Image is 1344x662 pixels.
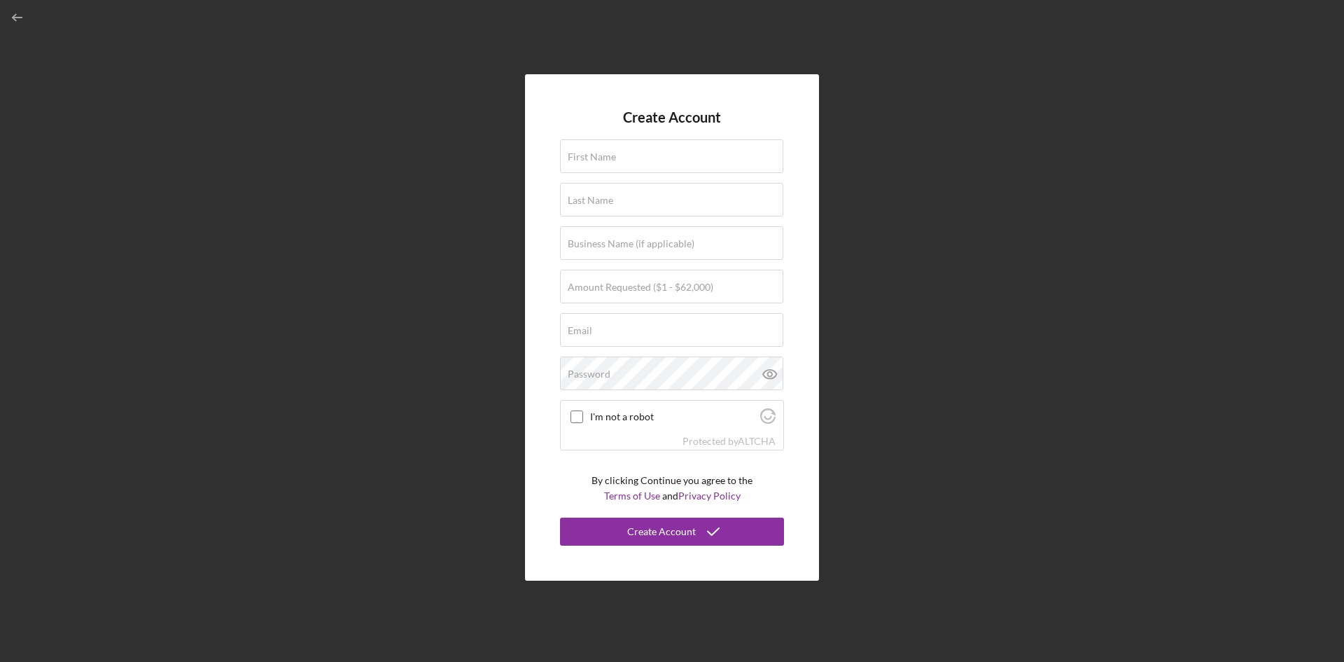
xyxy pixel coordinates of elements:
[568,238,694,249] label: Business Name (if applicable)
[678,490,741,502] a: Privacy Policy
[568,282,713,293] label: Amount Requested ($1 - $62,000)
[568,368,610,380] label: Password
[568,195,613,206] label: Last Name
[568,325,592,336] label: Email
[591,473,752,504] p: By clicking Continue you agree to the and
[760,414,776,426] a: Visit Altcha.org
[682,436,776,447] div: Protected by
[627,518,696,546] div: Create Account
[604,490,660,502] a: Terms of Use
[560,518,784,546] button: Create Account
[623,109,721,125] h4: Create Account
[738,435,776,447] a: Visit Altcha.org
[590,411,756,422] label: I'm not a robot
[568,151,616,163] label: First Name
